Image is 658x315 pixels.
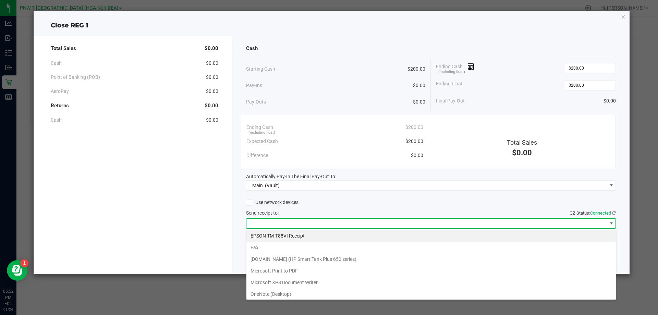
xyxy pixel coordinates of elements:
[246,65,275,73] span: Starting Cash
[405,138,423,145] span: $200.00
[51,74,100,81] span: Point of Banking (POB)
[246,174,336,179] span: Automatically Pay-In The Final Pay-Out To:
[246,124,273,131] span: Ending Cash
[413,82,425,89] span: $0.00
[265,183,280,188] span: (Vault)
[51,45,76,52] span: Total Sales
[438,69,465,75] span: (including float)
[246,82,262,89] span: Pay-Ins
[436,80,463,90] span: Ending Float
[206,117,218,124] span: $0.00
[206,88,218,95] span: $0.00
[246,152,268,159] span: Difference
[246,230,616,242] li: EPSON TM-T88VI Receipt
[248,130,275,136] span: (including float)
[590,210,611,216] span: Connected
[34,21,630,30] div: Close REG 1
[246,277,616,288] li: Microsoft XPS Document Writer
[246,242,616,253] li: Fax
[206,74,218,81] span: $0.00
[246,98,266,106] span: Pay-Outs
[7,260,27,281] iframe: Resource center
[252,183,263,188] span: Main
[246,253,616,265] li: [DOMAIN_NAME] (HP Smart Tank Plus 650 series)
[51,98,218,113] div: Returns
[51,60,62,67] span: Cash
[436,63,474,73] span: Ending Cash
[246,210,279,216] span: Send receipt to:
[436,97,465,105] span: Final Pay-Out
[51,88,69,95] span: AeroPay
[246,199,298,206] label: Use network devices
[604,97,616,105] span: $0.00
[205,102,218,110] span: $0.00
[20,259,28,267] iframe: Resource center unread badge
[405,124,423,131] span: $200.00
[411,152,423,159] span: $0.00
[413,98,425,106] span: $0.00
[407,65,425,73] span: $200.00
[246,138,278,145] span: Expected Cash
[205,45,218,52] span: $0.00
[206,60,218,67] span: $0.00
[51,117,62,124] span: Cash
[507,139,537,146] span: Total Sales
[570,210,616,216] span: QZ Status:
[512,148,532,157] span: $0.00
[246,288,616,300] li: OneNote (Desktop)
[246,265,616,277] li: Microsoft Print to PDF
[246,45,258,52] span: Cash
